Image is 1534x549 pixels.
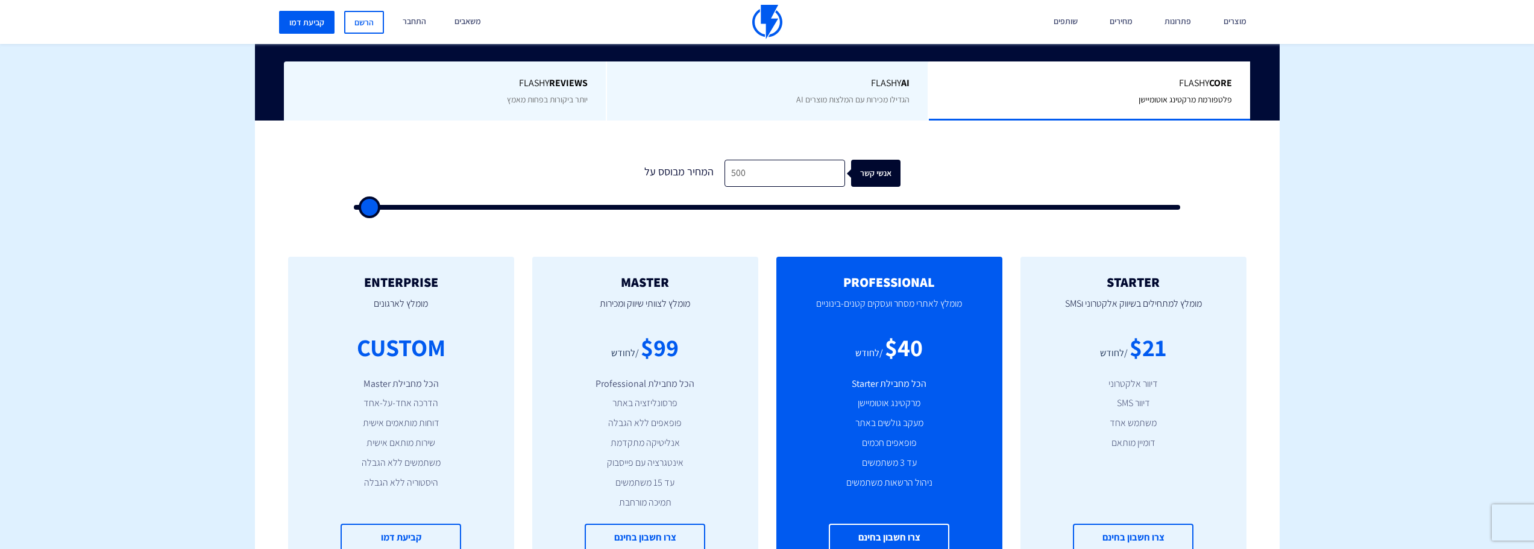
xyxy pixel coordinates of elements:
[306,456,496,470] li: משתמשים ללא הגבלה
[279,11,335,34] a: קביעת דמו
[625,77,910,90] span: Flashy
[1039,377,1228,391] li: דיוור אלקטרוני
[550,275,740,289] h2: MASTER
[357,330,445,365] div: CUSTOM
[507,94,588,105] span: יותר ביקורות בפחות מאמץ
[1039,416,1228,430] li: משתמש אחד
[885,330,923,365] div: $40
[794,416,984,430] li: מעקב גולשים באתר
[1039,436,1228,450] li: דומיין מותאם
[306,377,496,391] li: הכל מחבילת Master
[302,77,588,90] span: Flashy
[1139,94,1232,105] span: פלטפורמת מרקטינג אוטומיישן
[794,377,984,391] li: הכל מחבילת Starter
[550,476,740,490] li: עד 15 משתמשים
[306,476,496,490] li: היסטוריה ללא הגבלה
[306,397,496,410] li: הדרכה אחד-על-אחד
[550,456,740,470] li: אינטגרציה עם פייסבוק
[794,456,984,470] li: עד 3 משתמשים
[794,436,984,450] li: פופאפים חכמים
[550,416,740,430] li: פופאפים ללא הגבלה
[1130,330,1166,365] div: $21
[1100,347,1128,360] div: /לחודש
[344,11,384,34] a: הרשם
[549,77,588,89] b: REVIEWS
[550,496,740,510] li: תמיכה מורחבת
[794,476,984,490] li: ניהול הרשאות משתמשים
[1209,77,1232,89] b: Core
[306,289,496,330] p: מומלץ לארגונים
[611,347,639,360] div: /לחודש
[306,436,496,450] li: שירות מותאם אישית
[901,77,910,89] b: AI
[550,377,740,391] li: הכל מחבילת Professional
[794,289,984,330] p: מומלץ לאתרי מסחר ועסקים קטנים-בינוניים
[947,77,1232,90] span: Flashy
[306,416,496,430] li: דוחות מותאמים אישית
[1039,397,1228,410] li: דיוור SMS
[1039,289,1228,330] p: מומלץ למתחילים בשיווק אלקטרוני וSMS
[550,397,740,410] li: פרסונליזציה באתר
[550,289,740,330] p: מומלץ לצוותי שיווק ומכירות
[634,160,725,187] div: המחיר מבוסס על
[864,160,913,187] div: אנשי קשר
[794,275,984,289] h2: PROFESSIONAL
[641,330,679,365] div: $99
[550,436,740,450] li: אנליטיקה מתקדמת
[796,94,910,105] span: הגדילו מכירות עם המלצות מוצרים AI
[306,275,496,289] h2: ENTERPRISE
[1039,275,1228,289] h2: STARTER
[794,397,984,410] li: מרקטינג אוטומיישן
[855,347,883,360] div: /לחודש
